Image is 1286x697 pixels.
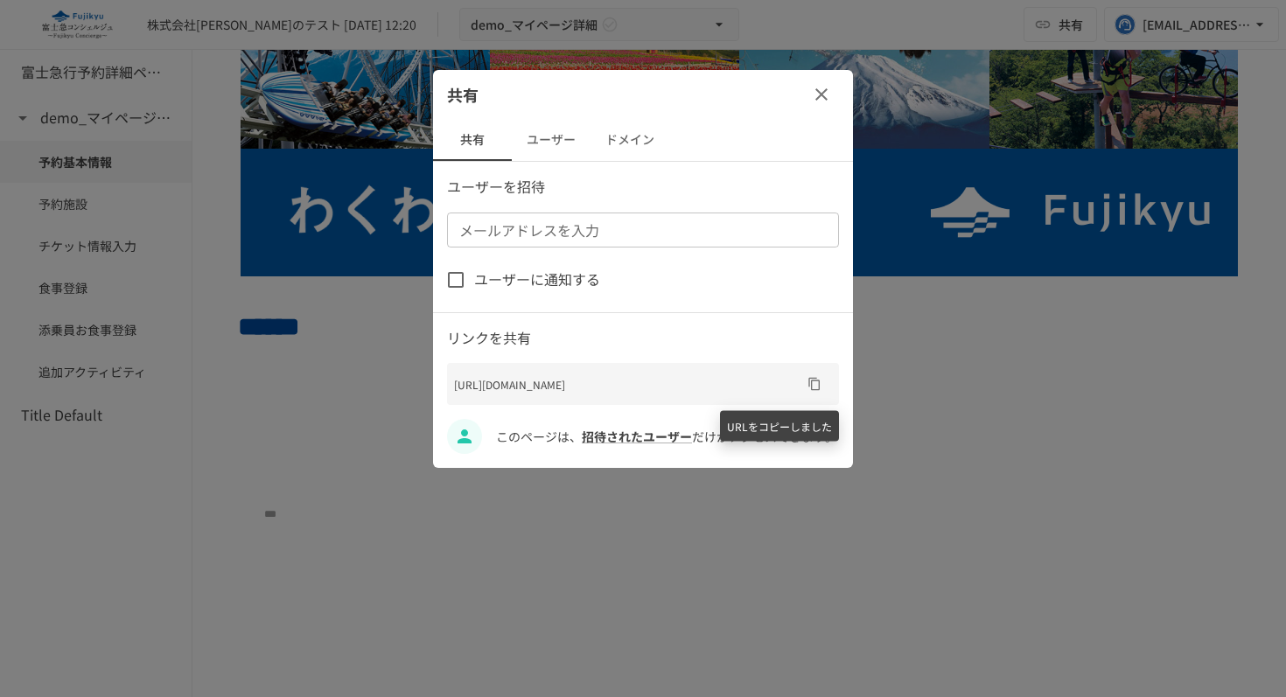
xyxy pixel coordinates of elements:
[433,70,853,119] div: 共有
[474,268,600,291] span: ユーザーに通知する
[582,428,692,445] a: 招待されたユーザー
[496,427,839,446] p: このページは、 だけがアクセスできます。
[591,119,669,161] button: ドメイン
[433,119,512,161] button: 共有
[447,176,839,199] p: ユーザーを招待
[512,119,591,161] button: ユーザー
[447,327,839,350] p: リンクを共有
[800,370,828,398] button: URLをコピー
[454,376,800,393] p: [URL][DOMAIN_NAME]
[720,411,839,442] p: URLをコピーしました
